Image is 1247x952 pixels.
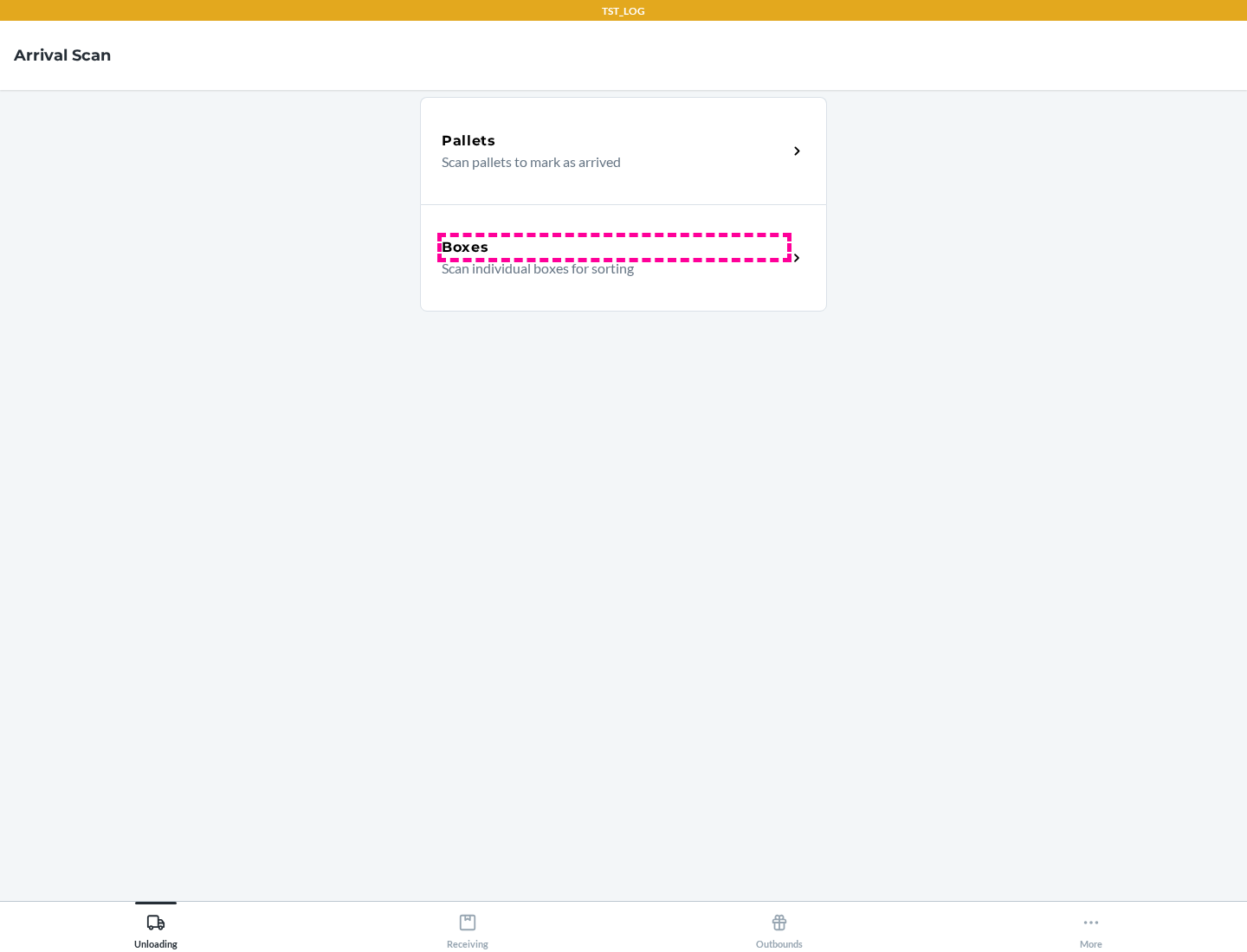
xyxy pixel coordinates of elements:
[1080,906,1102,949] div: More
[312,902,623,949] button: Receiving
[420,204,827,312] a: BoxesScan individual boxes for sorting
[447,906,488,949] div: Receiving
[134,906,178,949] div: Unloading
[442,151,773,172] p: Scan pallets to mark as arrived
[14,44,111,67] h4: Arrival Scan
[935,902,1247,949] button: More
[623,902,935,949] button: Outbounds
[420,97,827,204] a: PalletsScan pallets to mark as arrived
[442,258,773,279] p: Scan individual boxes for sorting
[442,237,489,258] h5: Boxes
[602,3,645,19] p: TST_LOG
[756,906,803,949] div: Outbounds
[442,131,496,151] h5: Pallets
